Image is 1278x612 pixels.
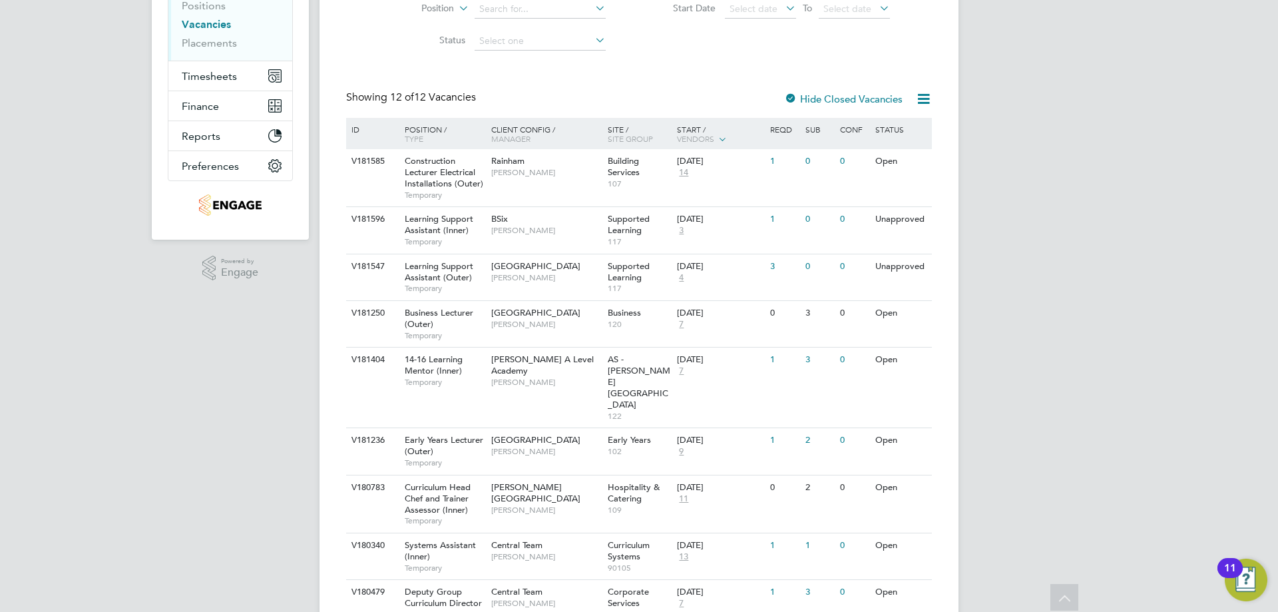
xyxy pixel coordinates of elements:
[491,434,580,446] span: [GEOGRAPHIC_DATA]
[677,308,763,319] div: [DATE]
[405,307,473,330] span: Business Lecturer (Outer)
[199,194,261,216] img: jambo-logo-retina.png
[405,539,476,562] span: Systems Assistant (Inner)
[405,434,483,457] span: Early Years Lecturer (Outer)
[488,118,604,150] div: Client Config /
[491,133,531,144] span: Manager
[608,481,660,504] span: Hospitality & Catering
[182,37,237,49] a: Placements
[491,446,601,457] span: [PERSON_NAME]
[872,428,930,453] div: Open
[837,475,871,500] div: 0
[182,160,239,172] span: Preferences
[837,428,871,453] div: 0
[608,563,671,573] span: 90105
[405,236,485,247] span: Temporary
[168,121,292,151] button: Reports
[767,580,801,605] div: 1
[802,428,837,453] div: 2
[608,319,671,330] span: 120
[677,354,763,366] div: [DATE]
[348,475,395,500] div: V180783
[377,2,454,15] label: Position
[677,167,690,178] span: 14
[608,307,641,318] span: Business
[348,118,395,141] div: ID
[491,586,542,597] span: Central Team
[491,377,601,388] span: [PERSON_NAME]
[802,580,837,605] div: 3
[677,319,686,330] span: 7
[608,213,650,236] span: Supported Learning
[182,130,220,143] span: Reports
[348,207,395,232] div: V181596
[491,319,601,330] span: [PERSON_NAME]
[1225,559,1267,601] button: Open Resource Center, 11 new notifications
[491,505,601,515] span: [PERSON_NAME]
[1224,568,1236,585] div: 11
[784,93,903,105] label: Hide Closed Vacancies
[221,267,258,278] span: Engage
[491,213,508,224] span: BSix
[872,254,930,279] div: Unapproved
[872,580,930,605] div: Open
[767,149,801,174] div: 1
[608,539,650,562] span: Curriculum Systems
[405,133,423,144] span: Type
[837,254,871,279] div: 0
[348,254,395,279] div: V181547
[348,580,395,605] div: V180479
[767,301,801,326] div: 0
[348,149,395,174] div: V181585
[390,91,476,104] span: 12 Vacancies
[405,155,483,189] span: Construction Lecturer Electrical Installations (Outer)
[491,481,580,504] span: [PERSON_NAME][GEOGRAPHIC_DATA]
[767,348,801,372] div: 1
[168,61,292,91] button: Timesheets
[182,70,237,83] span: Timesheets
[802,533,837,558] div: 1
[608,586,649,609] span: Corporate Services
[823,3,871,15] span: Select date
[639,2,716,14] label: Start Date
[405,458,485,468] span: Temporary
[677,156,763,167] div: [DATE]
[168,194,293,216] a: Go to home page
[405,515,485,526] span: Temporary
[677,214,763,225] div: [DATE]
[405,330,485,341] span: Temporary
[202,256,259,281] a: Powered byEngage
[872,207,930,232] div: Unapproved
[677,366,686,377] span: 7
[168,91,292,121] button: Finance
[677,225,686,236] span: 3
[677,482,763,493] div: [DATE]
[872,533,930,558] div: Open
[221,256,258,267] span: Powered by
[802,149,837,174] div: 0
[491,225,601,236] span: [PERSON_NAME]
[802,301,837,326] div: 3
[491,307,580,318] span: [GEOGRAPHIC_DATA]
[677,598,686,609] span: 7
[608,354,670,410] span: AS - [PERSON_NAME][GEOGRAPHIC_DATA]
[837,580,871,605] div: 0
[608,446,671,457] span: 102
[837,533,871,558] div: 0
[767,533,801,558] div: 1
[405,563,485,573] span: Temporary
[608,411,671,422] span: 122
[346,91,479,105] div: Showing
[677,133,714,144] span: Vendors
[767,118,801,141] div: Reqd
[767,254,801,279] div: 3
[608,260,650,283] span: Supported Learning
[182,18,231,31] a: Vacancies
[182,100,219,113] span: Finance
[767,428,801,453] div: 1
[677,551,690,563] span: 13
[395,118,488,150] div: Position /
[837,149,871,174] div: 0
[348,428,395,453] div: V181236
[348,348,395,372] div: V181404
